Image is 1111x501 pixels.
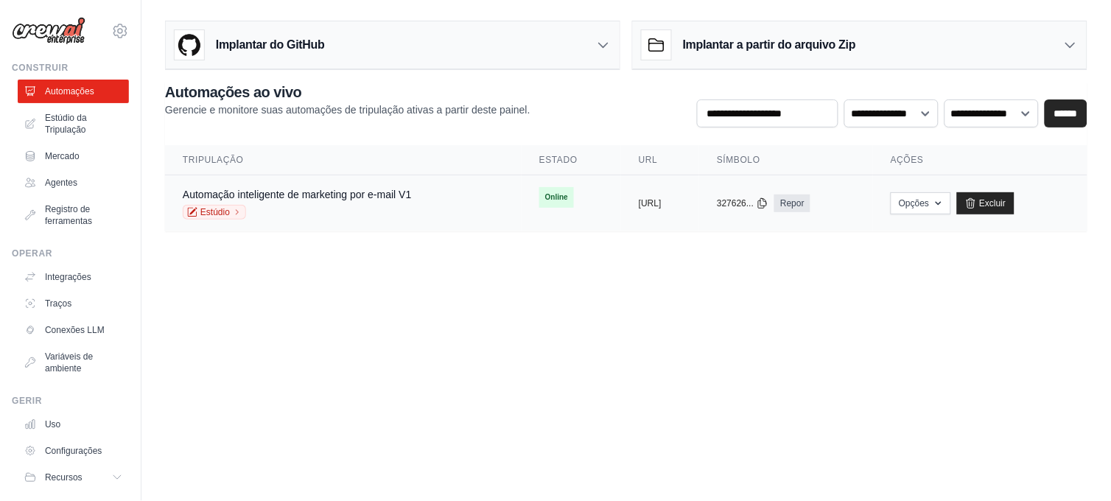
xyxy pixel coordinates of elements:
[18,292,129,315] a: Traços
[45,351,123,374] font: Variáveis de ambiente
[183,189,412,200] a: Automação inteligente de marketing por e-mail V1
[717,197,754,209] font: 327626...
[18,80,129,103] a: Automações
[18,318,129,342] a: Conexões LLM
[45,324,105,336] font: Conexões LLM
[522,145,621,175] th: Estado
[18,345,129,380] a: Variáveis de ambiente
[12,248,129,259] div: Operar
[45,85,94,97] font: Automações
[18,466,129,489] button: Recursos
[45,298,71,309] font: Traços
[18,144,129,168] a: Mercado
[1037,430,1111,501] iframe: Chat Widget
[200,206,230,218] font: Estúdio
[717,197,768,209] button: 327626...
[165,82,530,102] h2: Automações ao vivo
[216,36,325,54] h3: Implantar do GitHub
[18,439,129,463] a: Configurações
[45,177,77,189] font: Agentes
[980,197,1006,209] font: Excluir
[18,171,129,195] a: Agentes
[699,145,873,175] th: Símbolo
[45,203,123,227] font: Registro de ferramentas
[18,197,129,233] a: Registro de ferramentas
[683,36,856,54] h3: Implantar a partir do arquivo Zip
[45,271,91,283] font: Integrações
[12,17,85,45] img: Logotipo
[45,150,80,162] font: Mercado
[891,192,950,214] button: Opções
[183,205,246,220] a: Estúdio
[165,145,522,175] th: Tripulação
[899,197,929,209] font: Opções
[1037,430,1111,501] div: Widget de chat
[539,187,574,208] span: Online
[165,102,530,117] p: Gerencie e monitore suas automações de tripulação ativas a partir deste painel.
[957,192,1014,214] a: Excluir
[45,112,123,136] font: Estúdio da Tripulação
[18,106,129,141] a: Estúdio da Tripulação
[45,445,102,457] font: Configurações
[45,472,83,483] span: Recursos
[621,145,699,175] th: URL
[12,62,129,74] div: Construir
[774,195,810,212] a: Repor
[45,418,60,430] font: Uso
[18,413,129,436] a: Uso
[873,145,1087,175] th: Ações
[18,265,129,289] a: Integrações
[12,395,129,407] div: Gerir
[175,30,204,60] img: Logotipo do GitHub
